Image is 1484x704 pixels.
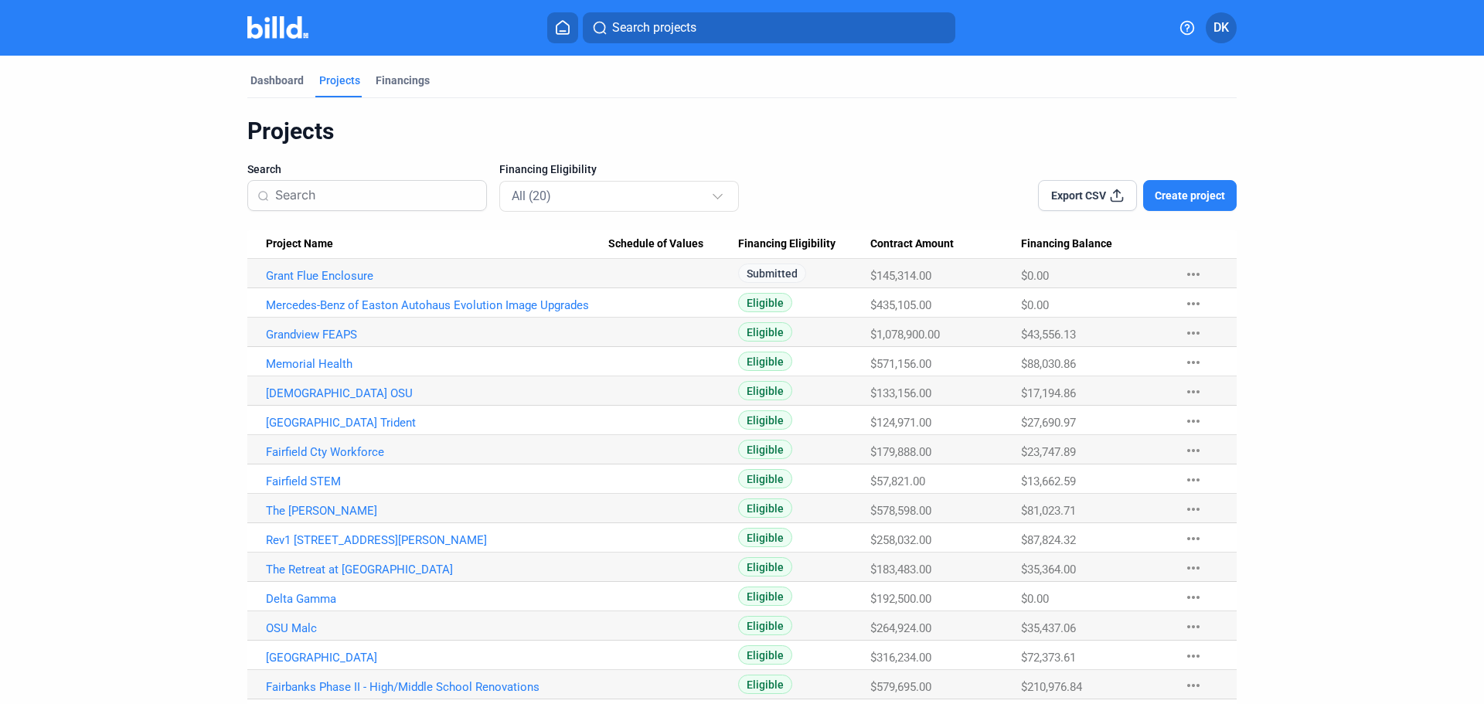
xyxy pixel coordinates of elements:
div: Financing Eligibility [738,237,870,251]
mat-icon: more_horiz [1184,529,1203,548]
span: DK [1213,19,1229,37]
span: $316,234.00 [870,651,931,665]
mat-icon: more_horiz [1184,647,1203,665]
span: Submitted [738,264,806,283]
mat-icon: more_horiz [1184,294,1203,313]
mat-icon: more_horiz [1184,471,1203,489]
span: Financing Eligibility [738,237,836,251]
mat-icon: more_horiz [1184,559,1203,577]
div: Schedule of Values [608,237,739,251]
div: Projects [319,73,360,88]
mat-icon: more_horiz [1184,500,1203,519]
span: Create project [1155,188,1225,203]
span: Eligible [738,557,792,576]
a: Fairbanks Phase II - High/Middle School Renovations [266,680,608,694]
span: $192,500.00 [870,592,931,606]
span: $133,156.00 [870,386,931,400]
mat-icon: more_horiz [1184,588,1203,607]
input: Search [275,179,477,212]
span: Schedule of Values [608,237,703,251]
div: Dashboard [250,73,304,88]
button: DK [1206,12,1237,43]
span: Search projects [612,19,696,37]
span: Eligible [738,469,792,488]
span: $35,364.00 [1021,563,1076,576]
span: $124,971.00 [870,416,931,430]
span: Eligible [738,675,792,694]
span: Project Name [266,237,333,251]
span: $0.00 [1021,298,1049,312]
span: Eligible [738,528,792,547]
span: Eligible [738,352,792,371]
span: $81,023.71 [1021,504,1076,518]
mat-icon: more_horiz [1184,265,1203,284]
span: $0.00 [1021,592,1049,606]
span: $183,483.00 [870,563,931,576]
span: $87,824.32 [1021,533,1076,547]
span: Financing Eligibility [499,162,597,177]
span: $258,032.00 [870,533,931,547]
a: The Retreat at [GEOGRAPHIC_DATA] [266,563,608,576]
span: $17,194.86 [1021,386,1076,400]
span: $179,888.00 [870,445,931,459]
span: $57,821.00 [870,474,925,488]
span: Eligible [738,645,792,665]
a: Fairfield STEM [266,474,608,488]
div: Projects [247,117,1237,146]
a: Fairfield Cty Workforce [266,445,608,459]
a: OSU Malc [266,621,608,635]
span: Eligible [738,381,792,400]
span: Eligible [738,587,792,606]
a: Mercedes-Benz of Easton Autohaus Evolution Image Upgrades [266,298,608,312]
a: Delta Gamma [266,592,608,606]
button: Export CSV [1038,180,1137,211]
span: $264,924.00 [870,621,931,635]
a: Rev1 [STREET_ADDRESS][PERSON_NAME] [266,533,608,547]
span: Eligible [738,616,792,635]
span: $571,156.00 [870,357,931,371]
div: Project Name [266,237,608,251]
span: $435,105.00 [870,298,931,312]
button: Create project [1143,180,1237,211]
span: $88,030.86 [1021,357,1076,371]
span: $145,314.00 [870,269,931,283]
span: $1,078,900.00 [870,328,940,342]
mat-icon: more_horiz [1184,676,1203,695]
mat-icon: more_horiz [1184,383,1203,401]
span: $35,437.06 [1021,621,1076,635]
button: Search projects [583,12,955,43]
div: Contract Amount [870,237,1021,251]
span: $27,690.97 [1021,416,1076,430]
mat-icon: more_horiz [1184,441,1203,460]
span: Financing Balance [1021,237,1112,251]
span: $578,598.00 [870,504,931,518]
a: Grant Flue Enclosure [266,269,608,283]
a: The [PERSON_NAME] [266,504,608,518]
span: $72,373.61 [1021,651,1076,665]
span: $210,976.84 [1021,680,1082,694]
a: Memorial Health [266,357,608,371]
mat-select-trigger: All (20) [512,189,551,203]
a: [GEOGRAPHIC_DATA] [266,651,608,665]
div: Financings [376,73,430,88]
span: Eligible [738,498,792,518]
span: Export CSV [1051,188,1106,203]
span: Contract Amount [870,237,954,251]
span: $579,695.00 [870,680,931,694]
span: $13,662.59 [1021,474,1076,488]
a: [GEOGRAPHIC_DATA] Trident [266,416,608,430]
span: Eligible [738,293,792,312]
span: Eligible [738,410,792,430]
img: Billd Company Logo [247,16,308,39]
span: Search [247,162,281,177]
span: Eligible [738,440,792,459]
mat-icon: more_horiz [1184,324,1203,342]
a: [DEMOGRAPHIC_DATA] OSU [266,386,608,400]
span: Eligible [738,322,792,342]
a: Grandview FEAPS [266,328,608,342]
span: $23,747.89 [1021,445,1076,459]
div: Financing Balance [1021,237,1169,251]
mat-icon: more_horiz [1184,353,1203,372]
span: $43,556.13 [1021,328,1076,342]
mat-icon: more_horiz [1184,617,1203,636]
